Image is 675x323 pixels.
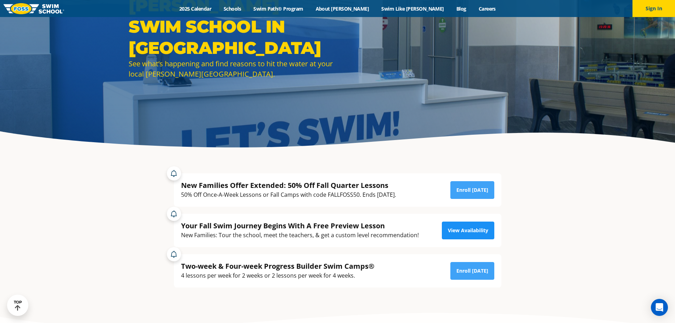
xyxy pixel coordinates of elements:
[14,300,22,311] div: TOP
[247,5,309,12] a: Swim Path® Program
[450,262,494,280] a: Enroll [DATE]
[181,261,375,271] div: Two-week & Four-week Progress Builder Swim Camps®
[181,180,396,190] div: New Families Offer Extended: 50% Off Fall Quarter Lessons
[450,181,494,199] a: Enroll [DATE]
[472,5,502,12] a: Careers
[4,3,64,14] img: FOSS Swim School Logo
[450,5,472,12] a: Blog
[181,230,419,240] div: New Families: Tour the school, meet the teachers, & get a custom level recommendation!
[442,222,494,239] a: View Availability
[181,271,375,280] div: 4 lessons per week for 2 weeks or 2 lessons per week for 4 weeks.
[651,299,668,316] div: Open Intercom Messenger
[375,5,450,12] a: Swim Like [PERSON_NAME]
[218,5,247,12] a: Schools
[173,5,218,12] a: 2025 Calendar
[181,190,396,200] div: 50% Off Once-A-Week Lessons or Fall Camps with code FALLFOSS50. Ends [DATE].
[181,221,419,230] div: Your Fall Swim Journey Begins With A Free Preview Lesson
[309,5,375,12] a: About [PERSON_NAME]
[129,59,334,79] div: See what’s happening and find reasons to hit the water at your local [PERSON_NAME][GEOGRAPHIC_DATA].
